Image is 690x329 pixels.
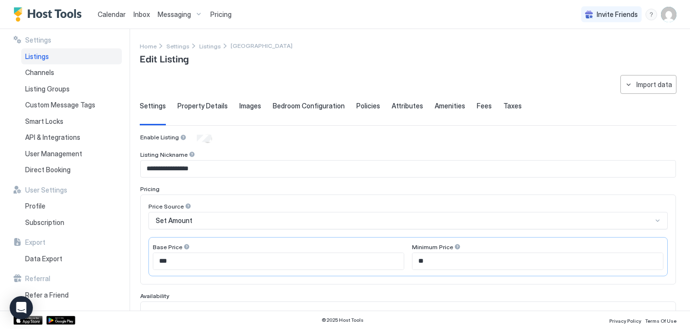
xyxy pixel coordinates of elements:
[140,41,157,51] div: Breadcrumb
[21,198,122,214] a: Profile
[25,150,82,158] span: User Management
[133,9,150,19] a: Inbox
[646,9,657,20] div: menu
[21,113,122,130] a: Smart Locks
[166,43,190,50] span: Settings
[636,79,672,90] div: Import data
[148,310,194,317] span: Minimum Nights
[153,243,182,251] span: Base Price
[25,202,45,210] span: Profile
[412,310,465,317] span: Availability Window
[140,41,157,51] a: Home
[140,51,189,65] span: Edit Listing
[412,243,453,251] span: Minimum Price
[231,42,293,49] span: Breadcrumb
[25,238,45,247] span: Export
[98,10,126,18] span: Calendar
[21,97,122,113] a: Custom Message Tags
[25,254,62,263] span: Data Export
[21,48,122,65] a: Listings
[199,43,221,50] span: Listings
[25,274,50,283] span: Referral
[25,186,67,194] span: User Settings
[477,102,492,110] span: Fees
[166,41,190,51] a: Settings
[25,117,63,126] span: Smart Locks
[25,165,71,174] span: Direct Booking
[21,287,122,303] a: Refer a Friend
[25,101,95,109] span: Custom Message Tags
[140,102,166,110] span: Settings
[503,102,522,110] span: Taxes
[21,81,122,97] a: Listing Groups
[273,102,345,110] span: Bedroom Configuration
[210,10,232,19] span: Pricing
[166,41,190,51] div: Breadcrumb
[153,253,404,269] input: Input Field
[21,162,122,178] a: Direct Booking
[158,10,191,19] span: Messaging
[25,85,70,93] span: Listing Groups
[133,10,150,18] span: Inbox
[25,52,49,61] span: Listings
[46,316,75,325] a: Google Play Store
[177,102,228,110] span: Property Details
[435,102,465,110] span: Amenities
[645,315,676,325] a: Terms Of Use
[609,318,641,324] span: Privacy Policy
[25,68,54,77] span: Channels
[412,253,663,269] input: Input Field
[620,75,676,94] button: Import data
[199,41,221,51] div: Breadcrumb
[199,41,221,51] a: Listings
[356,102,380,110] span: Policies
[14,7,86,22] a: Host Tools Logo
[140,43,157,50] span: Home
[140,292,169,299] span: Availability
[140,134,179,141] span: Enable Listing
[239,102,261,110] span: Images
[661,7,676,22] div: User profile
[141,161,675,177] input: Input Field
[98,9,126,19] a: Calendar
[609,315,641,325] a: Privacy Policy
[140,151,188,158] span: Listing Nickname
[21,251,122,267] a: Data Export
[14,316,43,325] a: App Store
[148,203,184,210] span: Price Source
[21,129,122,146] a: API & Integrations
[322,317,364,323] span: © 2025 Host Tools
[21,214,122,231] a: Subscription
[21,64,122,81] a: Channels
[10,296,33,319] div: Open Intercom Messenger
[645,318,676,324] span: Terms Of Use
[25,218,64,227] span: Subscription
[140,185,160,193] span: Pricing
[25,36,51,45] span: Settings
[21,146,122,162] a: User Management
[25,291,69,299] span: Refer a Friend
[392,102,423,110] span: Attributes
[25,133,80,142] span: API & Integrations
[156,216,192,225] span: Set Amount
[597,10,638,19] span: Invite Friends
